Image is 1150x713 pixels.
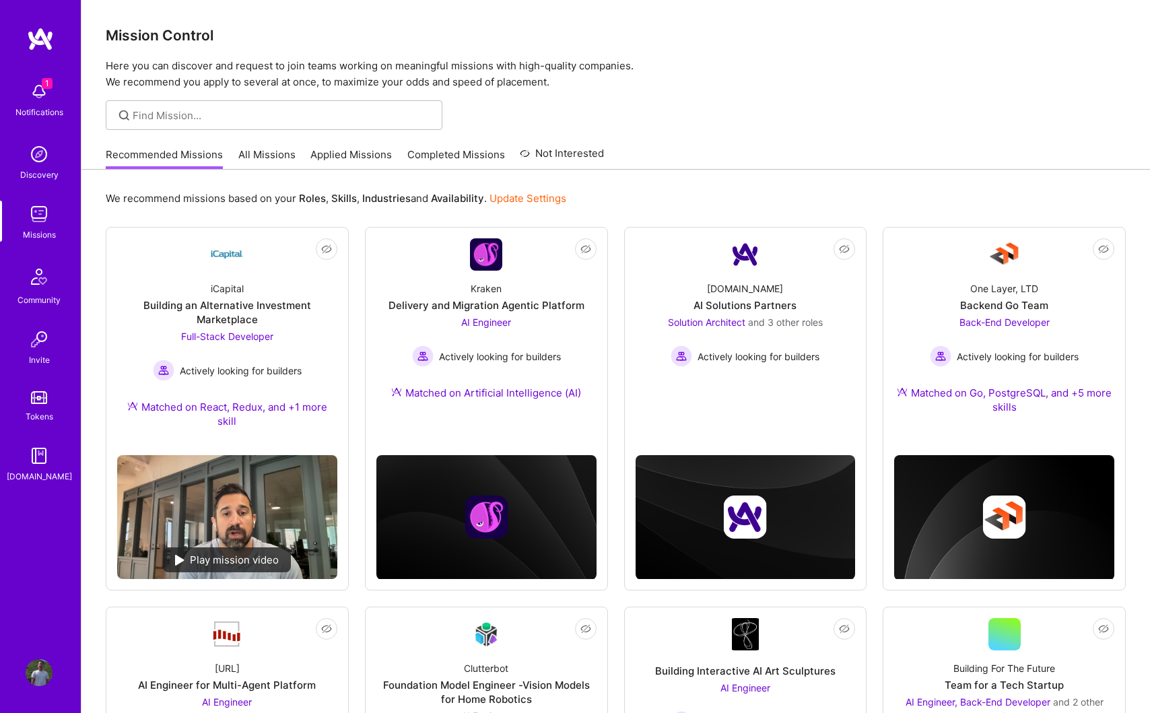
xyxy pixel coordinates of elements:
span: Actively looking for builders [698,349,819,364]
div: Invite [29,353,50,367]
img: discovery [26,141,53,168]
span: AI Engineer, Back-End Developer [906,696,1050,708]
b: Industries [362,192,411,205]
img: Actively looking for builders [412,345,434,367]
div: Matched on React, Redux, and +1 more skill [117,400,337,428]
span: 1 [42,78,53,89]
img: cover [894,455,1114,580]
b: Skills [331,192,357,205]
div: Clutterbot [464,661,508,675]
img: Company Logo [470,618,502,650]
img: logo [27,27,54,51]
i: icon SearchGrey [116,108,132,123]
img: Invite [26,326,53,353]
img: Actively looking for builders [671,345,692,367]
img: Company Logo [988,238,1021,271]
img: Company Logo [732,618,759,650]
i: icon EyeClosed [839,244,850,254]
span: Actively looking for builders [957,349,1079,364]
span: and 3 other roles [748,316,823,328]
img: cover [376,455,597,580]
input: Find Mission... [133,108,432,123]
img: Actively looking for builders [153,360,174,381]
span: Actively looking for builders [439,349,561,364]
img: Company logo [465,496,508,539]
img: Ateam Purple Icon [897,386,908,397]
div: Team for a Tech Startup [945,678,1064,692]
div: Matched on Artificial Intelligence (AI) [391,386,581,400]
a: Company LogoiCapitalBuilding an Alternative Investment MarketplaceFull-Stack Developer Actively l... [117,238,337,444]
img: Ateam Purple Icon [127,401,138,411]
i: icon EyeClosed [321,244,332,254]
img: Community [23,261,55,293]
i: icon EyeClosed [1098,244,1109,254]
img: tokens [31,391,47,404]
img: Company logo [724,496,767,539]
div: AI Engineer for Multi-Agent Platform [138,678,316,692]
img: play [175,555,184,566]
p: Here you can discover and request to join teams working on meaningful missions with high-quality ... [106,58,1126,90]
div: Discovery [20,168,59,182]
img: Ateam Purple Icon [391,386,402,397]
div: Community [18,293,61,307]
a: Company Logo[DOMAIN_NAME]AI Solutions PartnersSolution Architect and 3 other rolesActively lookin... [636,238,856,403]
img: guide book [26,442,53,469]
div: Building For The Future [953,661,1055,675]
a: Company LogoOne Layer, LTDBackend Go TeamBack-End Developer Actively looking for buildersActively... [894,238,1114,430]
span: AI Engineer [461,316,511,328]
img: cover [636,455,856,580]
b: Roles [299,192,326,205]
div: [DOMAIN_NAME] [707,281,783,296]
img: No Mission [117,455,337,579]
img: bell [26,78,53,105]
a: Company LogoKrakenDelivery and Migration Agentic PlatformAI Engineer Actively looking for builder... [376,238,597,416]
div: Delivery and Migration Agentic Platform [388,298,584,312]
i: icon EyeClosed [321,623,332,634]
div: Missions [23,228,56,242]
span: AI Engineer [720,682,770,693]
div: [URL] [215,661,240,675]
div: Building Interactive AI Art Sculptures [655,664,836,678]
p: We recommend missions based on your , , and . [106,191,566,205]
span: Solution Architect [668,316,745,328]
div: Building an Alternative Investment Marketplace [117,298,337,327]
a: All Missions [238,147,296,170]
a: Recommended Missions [106,147,223,170]
i: icon EyeClosed [1098,623,1109,634]
img: Company Logo [211,238,243,271]
div: One Layer, LTD [970,281,1038,296]
div: [DOMAIN_NAME] [7,469,72,483]
a: Not Interested [520,145,604,170]
div: Foundation Model Engineer -Vision Models for Home Robotics [376,678,597,706]
img: Actively looking for builders [930,345,951,367]
h3: Mission Control [106,27,1126,44]
img: Company logo [983,496,1026,539]
span: Back-End Developer [959,316,1050,328]
span: Full-Stack Developer [181,331,273,342]
img: Company Logo [470,238,502,271]
img: teamwork [26,201,53,228]
i: icon EyeClosed [839,623,850,634]
i: icon EyeClosed [580,623,591,634]
div: iCapital [211,281,244,296]
div: Kraken [471,281,502,296]
img: Company Logo [729,238,762,271]
div: Notifications [15,105,63,119]
span: AI Engineer [202,696,252,708]
img: Company Logo [211,620,243,648]
img: User Avatar [26,659,53,686]
div: AI Solutions Partners [694,298,797,312]
a: User Avatar [22,659,56,686]
b: Availability [431,192,484,205]
div: Play mission video [163,547,291,572]
div: Matched on Go, PostgreSQL, and +5 more skills [894,386,1114,414]
a: Applied Missions [310,147,392,170]
div: Backend Go Team [960,298,1048,312]
span: Actively looking for builders [180,364,302,378]
a: Completed Missions [407,147,505,170]
a: Update Settings [489,192,566,205]
i: icon EyeClosed [580,244,591,254]
div: Tokens [26,409,53,423]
